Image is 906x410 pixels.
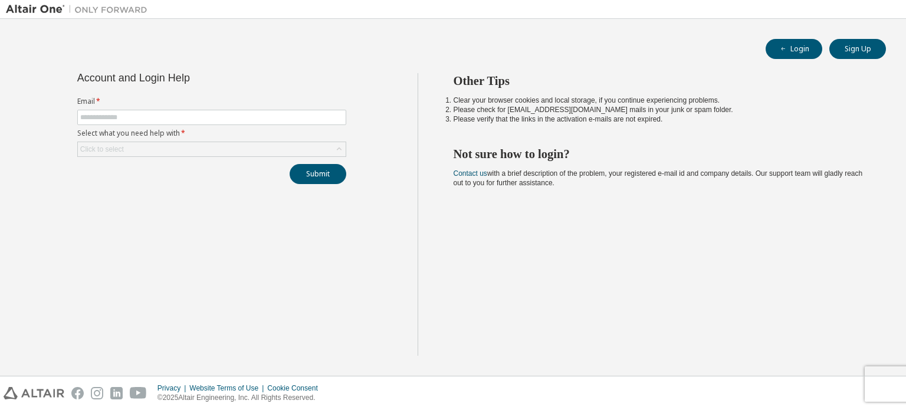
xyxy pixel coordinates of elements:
[6,4,153,15] img: Altair One
[78,142,346,156] div: Click to select
[454,146,865,162] h2: Not sure how to login?
[77,97,346,106] label: Email
[77,73,293,83] div: Account and Login Help
[290,164,346,184] button: Submit
[454,105,865,114] li: Please check for [EMAIL_ADDRESS][DOMAIN_NAME] mails in your junk or spam folder.
[110,387,123,399] img: linkedin.svg
[157,393,325,403] p: © 2025 Altair Engineering, Inc. All Rights Reserved.
[130,387,147,399] img: youtube.svg
[91,387,103,399] img: instagram.svg
[71,387,84,399] img: facebook.svg
[829,39,886,59] button: Sign Up
[267,383,324,393] div: Cookie Consent
[766,39,822,59] button: Login
[77,129,346,138] label: Select what you need help with
[80,145,124,154] div: Click to select
[454,96,865,105] li: Clear your browser cookies and local storage, if you continue experiencing problems.
[189,383,267,393] div: Website Terms of Use
[454,169,863,187] span: with a brief description of the problem, your registered e-mail id and company details. Our suppo...
[454,114,865,124] li: Please verify that the links in the activation e-mails are not expired.
[157,383,189,393] div: Privacy
[4,387,64,399] img: altair_logo.svg
[454,73,865,88] h2: Other Tips
[454,169,487,178] a: Contact us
